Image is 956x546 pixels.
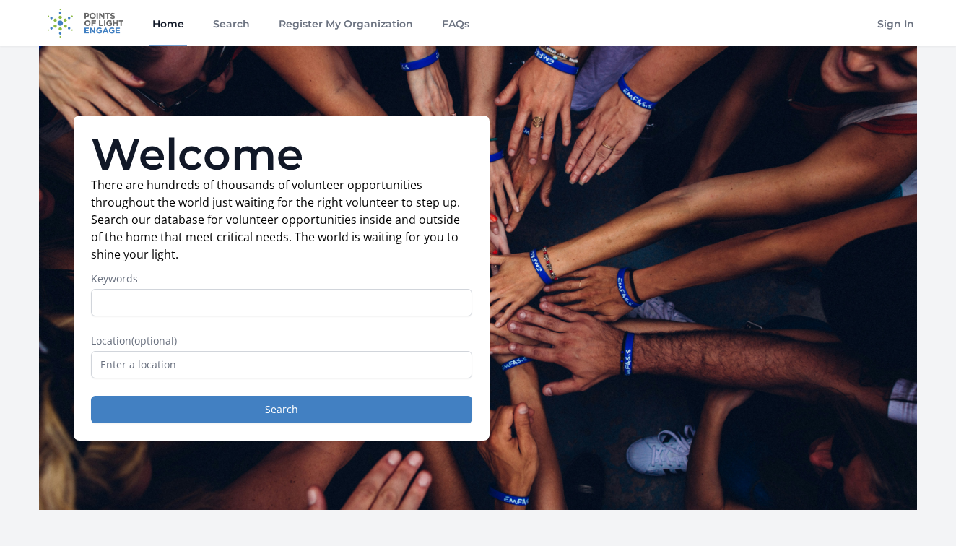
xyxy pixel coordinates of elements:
label: Location [91,334,472,348]
input: Enter a location [91,351,472,378]
h1: Welcome [91,133,472,176]
span: (optional) [131,334,177,347]
label: Keywords [91,272,472,286]
p: There are hundreds of thousands of volunteer opportunities throughout the world just waiting for ... [91,176,472,263]
button: Search [91,396,472,423]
